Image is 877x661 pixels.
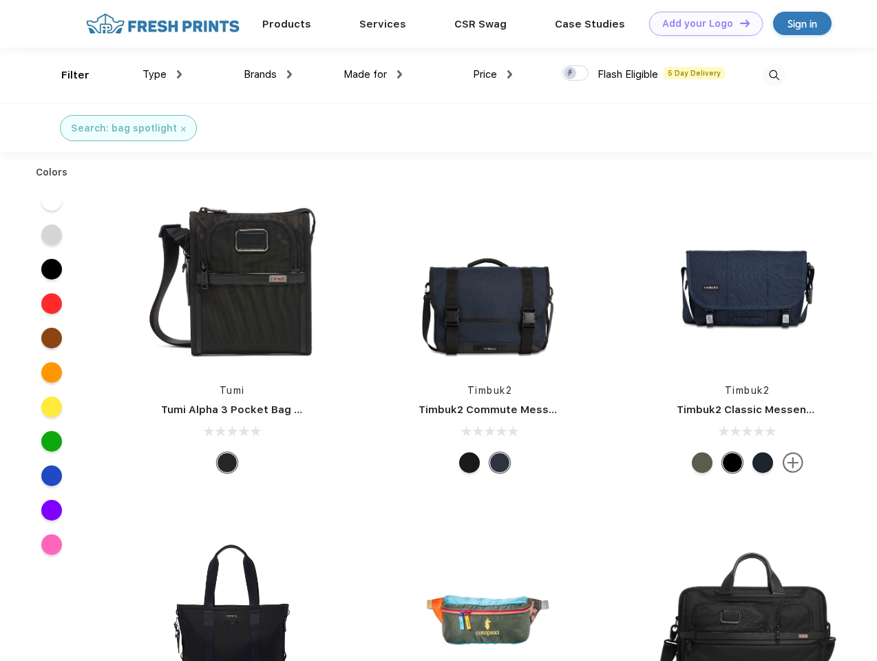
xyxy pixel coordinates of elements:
[82,12,244,36] img: fo%20logo%202.webp
[220,385,245,396] a: Tumi
[507,70,512,78] img: dropdown.png
[773,12,832,35] a: Sign in
[419,403,603,416] a: Timbuk2 Commute Messenger Bag
[752,452,773,473] div: Eco Monsoon
[71,121,177,136] div: Search: bag spotlight
[262,18,311,30] a: Products
[662,18,733,30] div: Add your Logo
[397,70,402,78] img: dropdown.png
[677,403,847,416] a: Timbuk2 Classic Messenger Bag
[142,68,167,81] span: Type
[692,452,712,473] div: Eco Army
[398,187,581,370] img: func=resize&h=266
[656,187,839,370] img: func=resize&h=266
[181,127,186,132] img: filter_cancel.svg
[788,16,817,32] div: Sign in
[161,403,322,416] a: Tumi Alpha 3 Pocket Bag Small
[664,67,725,79] span: 5 Day Delivery
[217,452,237,473] div: Black
[177,70,182,78] img: dropdown.png
[783,452,803,473] img: more.svg
[140,187,324,370] img: func=resize&h=266
[763,64,785,87] img: desktop_search.svg
[489,452,510,473] div: Eco Nautical
[244,68,277,81] span: Brands
[25,165,78,180] div: Colors
[287,70,292,78] img: dropdown.png
[61,67,89,83] div: Filter
[459,452,480,473] div: Eco Black
[740,19,750,27] img: DT
[722,452,743,473] div: Eco Black
[473,68,497,81] span: Price
[725,385,770,396] a: Timbuk2
[467,385,513,396] a: Timbuk2
[344,68,387,81] span: Made for
[598,68,658,81] span: Flash Eligible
